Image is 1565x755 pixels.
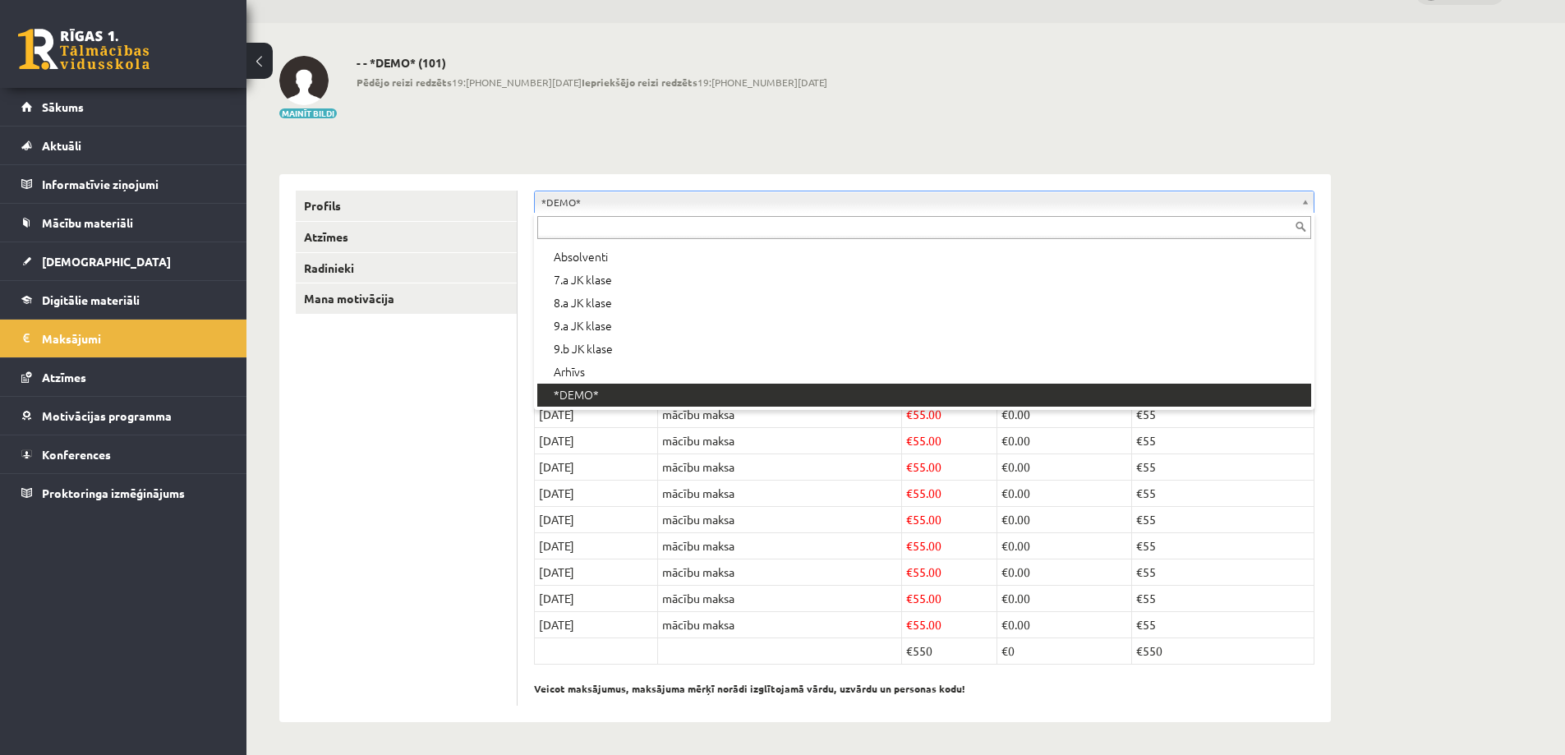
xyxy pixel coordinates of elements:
div: Arhīvs [537,361,1311,384]
div: 9.b JK klase [537,338,1311,361]
div: Absolventi [537,246,1311,269]
div: 8.a JK klase [537,292,1311,315]
div: 7.a JK klase [537,269,1311,292]
div: 9.a JK klase [537,315,1311,338]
